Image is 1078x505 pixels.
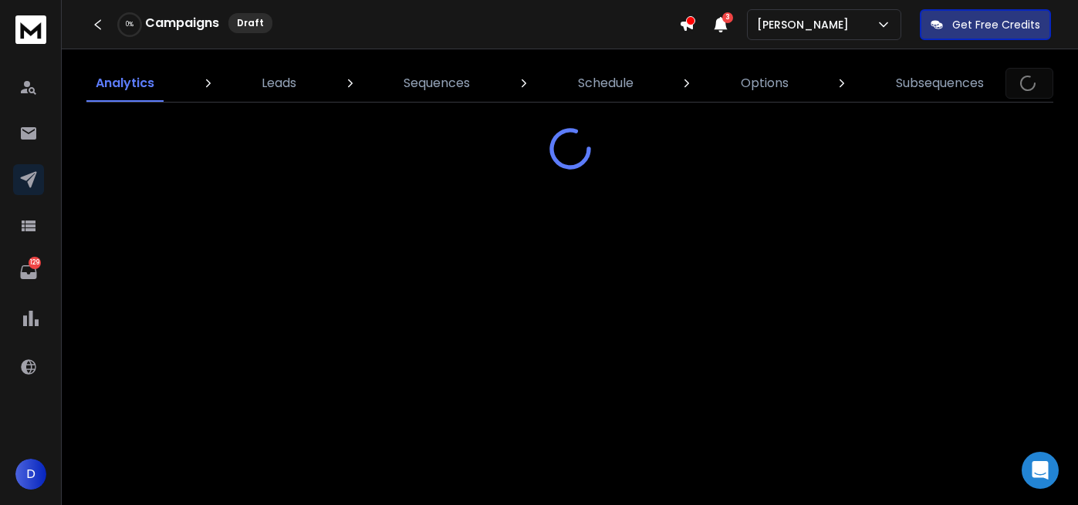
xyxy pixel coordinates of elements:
p: Options [741,74,789,93]
p: [PERSON_NAME] [757,17,855,32]
button: Get Free Credits [920,9,1051,40]
img: logo [15,15,46,44]
span: 3 [722,12,733,23]
p: Analytics [96,74,154,93]
p: 129 [29,257,41,269]
div: Draft [228,13,272,33]
p: Sequences [404,74,470,93]
p: 0 % [126,20,133,29]
a: Analytics [86,65,164,102]
button: D [15,459,46,490]
a: Subsequences [887,65,993,102]
a: Options [732,65,798,102]
a: 129 [13,257,44,288]
p: Subsequences [896,74,984,93]
a: Sequences [394,65,479,102]
a: Leads [252,65,306,102]
p: Leads [262,74,296,93]
div: Open Intercom Messenger [1022,452,1059,489]
h1: Campaigns [145,14,219,32]
a: Schedule [569,65,643,102]
p: Schedule [578,74,634,93]
p: Get Free Credits [952,17,1040,32]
